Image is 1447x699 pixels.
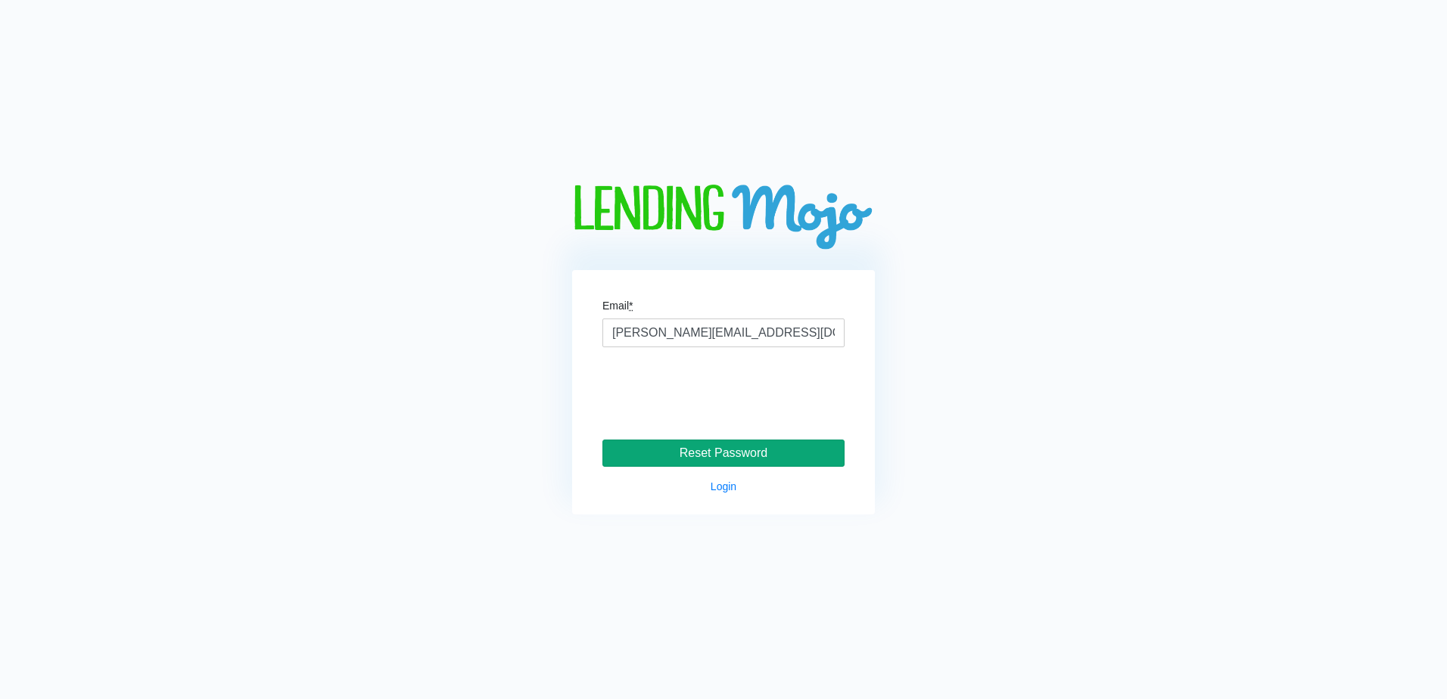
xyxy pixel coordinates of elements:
[572,185,875,252] img: logo-big.png
[602,440,845,467] input: Reset Password
[711,480,736,492] a: Login
[602,300,633,311] label: Email
[629,300,633,312] abbr: required
[608,365,839,424] iframe: reCAPTCHA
